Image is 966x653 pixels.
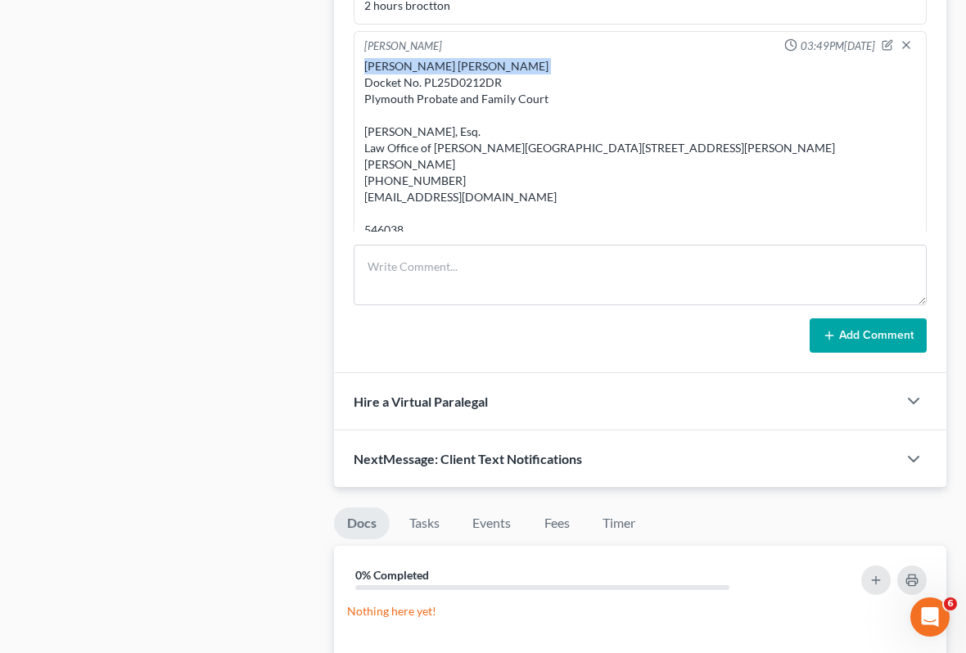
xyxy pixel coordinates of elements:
[910,597,950,637] iframe: Intercom live chat
[530,507,583,539] a: Fees
[334,507,390,539] a: Docs
[355,568,429,582] strong: 0% Completed
[364,58,916,238] div: [PERSON_NAME] [PERSON_NAME] Docket No. PL25D0212DR Plymouth Probate and Family Court [PERSON_NAME...
[354,451,582,466] span: NextMessage: Client Text Notifications
[944,597,957,610] span: 6
[801,38,875,54] span: 03:49PM[DATE]
[396,507,453,539] a: Tasks
[589,507,648,539] a: Timer
[459,507,524,539] a: Events
[810,318,927,353] button: Add Comment
[347,603,933,619] p: Nothing here yet!
[354,394,488,409] span: Hire a Virtual Paralegal
[364,38,442,55] div: [PERSON_NAME]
